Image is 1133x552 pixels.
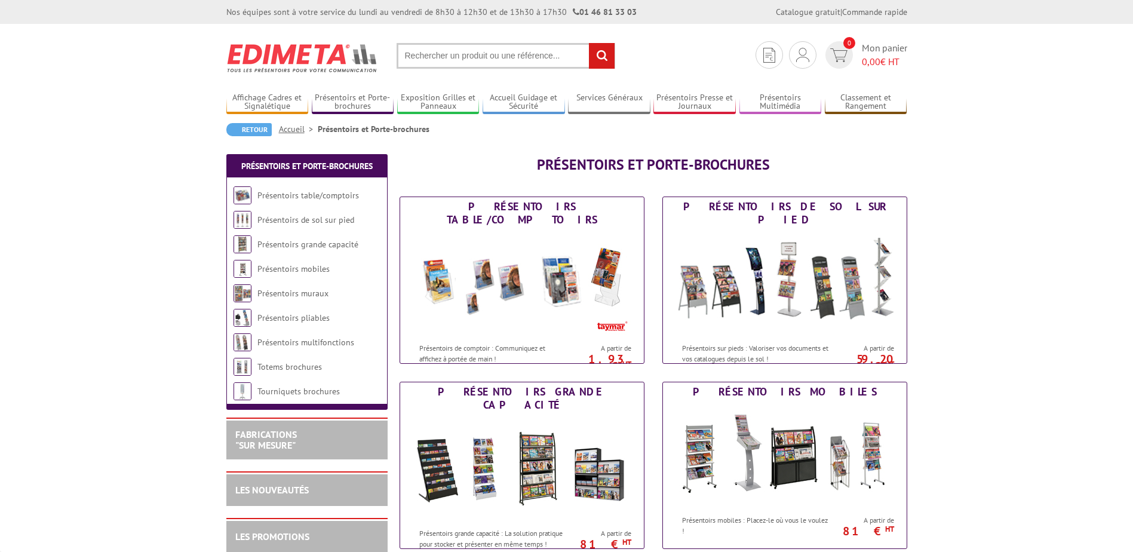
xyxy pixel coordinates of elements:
[257,361,322,372] a: Totems brochures
[682,343,830,363] p: Présentoirs sur pieds : Valoriser vos documents et vos catalogues depuis le sol !
[279,124,318,134] a: Accueil
[234,309,251,327] img: Présentoirs pliables
[573,7,637,17] strong: 01 46 81 33 03
[234,235,251,253] img: Présentoirs grande capacité
[257,312,330,323] a: Présentoirs pliables
[226,93,309,112] a: Affichage Cadres et Signalétique
[234,382,251,400] img: Tourniquets brochures
[400,157,907,173] h1: Présentoirs et Porte-brochures
[235,530,309,542] a: LES PROMOTIONS
[241,161,373,171] a: Présentoirs et Porte-brochures
[622,537,631,547] sup: HT
[776,7,840,17] a: Catalogue gratuit
[226,36,379,80] img: Edimeta
[403,200,641,226] div: Présentoirs table/comptoirs
[662,382,907,549] a: Présentoirs mobiles Présentoirs mobiles Présentoirs mobiles : Placez-le où vous le voulez ! A par...
[666,200,904,226] div: Présentoirs de sol sur pied
[419,528,567,548] p: Présentoirs grande capacité : La solution pratique pour stocker et présenter en même temps !
[827,355,894,370] p: 59.20 €
[833,344,894,353] span: A partir de
[570,344,631,353] span: A partir de
[564,541,631,548] p: 81 €
[234,186,251,204] img: Présentoirs table/comptoirs
[666,385,904,398] div: Présentoirs mobiles
[412,415,632,522] img: Présentoirs grande capacité
[589,43,615,69] input: rechercher
[235,484,309,496] a: LES NOUVEAUTÉS
[825,93,907,112] a: Classement et Rangement
[885,524,894,534] sup: HT
[682,515,830,535] p: Présentoirs mobiles : Placez-le où vous le voulez !
[570,529,631,538] span: A partir de
[827,528,894,535] p: 81 €
[257,386,340,397] a: Tourniquets brochures
[419,343,567,363] p: Présentoirs de comptoir : Communiquez et affichez à portée de main !
[403,385,641,412] div: Présentoirs grande capacité
[830,48,848,62] img: devis rapide
[257,214,354,225] a: Présentoirs de sol sur pied
[862,56,880,68] span: 0,00
[739,93,822,112] a: Présentoirs Multimédia
[257,263,330,274] a: Présentoirs mobiles
[622,359,631,369] sup: HT
[862,55,907,69] span: € HT
[318,123,429,135] li: Présentoirs et Porte-brochures
[400,382,644,549] a: Présentoirs grande capacité Présentoirs grande capacité Présentoirs grande capacité : La solution...
[312,93,394,112] a: Présentoirs et Porte-brochures
[257,337,354,348] a: Présentoirs multifonctions
[885,359,894,369] sup: HT
[234,333,251,351] img: Présentoirs multifonctions
[674,401,895,509] img: Présentoirs mobiles
[400,197,644,364] a: Présentoirs table/comptoirs Présentoirs table/comptoirs Présentoirs de comptoir : Communiquez et ...
[483,93,565,112] a: Accueil Guidage et Sécurité
[234,260,251,278] img: Présentoirs mobiles
[662,197,907,364] a: Présentoirs de sol sur pied Présentoirs de sol sur pied Présentoirs sur pieds : Valoriser vos doc...
[226,6,637,18] div: Nos équipes sont à votre service du lundi au vendredi de 8h30 à 12h30 et de 13h30 à 17h30
[397,43,615,69] input: Rechercher un produit ou une référence...
[833,516,894,525] span: A partir de
[822,41,907,69] a: devis rapide 0 Mon panier 0,00€ HT
[234,358,251,376] img: Totems brochures
[564,355,631,370] p: 1.93 €
[763,48,775,63] img: devis rapide
[257,190,359,201] a: Présentoirs table/comptoirs
[234,284,251,302] img: Présentoirs muraux
[776,6,907,18] div: |
[653,93,736,112] a: Présentoirs Presse et Journaux
[235,428,297,451] a: FABRICATIONS"Sur Mesure"
[257,288,328,299] a: Présentoirs muraux
[234,211,251,229] img: Présentoirs de sol sur pied
[674,229,895,337] img: Présentoirs de sol sur pied
[843,37,855,49] span: 0
[796,48,809,62] img: devis rapide
[862,41,907,69] span: Mon panier
[226,123,272,136] a: Retour
[842,7,907,17] a: Commande rapide
[412,229,632,337] img: Présentoirs table/comptoirs
[257,239,358,250] a: Présentoirs grande capacité
[568,93,650,112] a: Services Généraux
[397,93,480,112] a: Exposition Grilles et Panneaux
